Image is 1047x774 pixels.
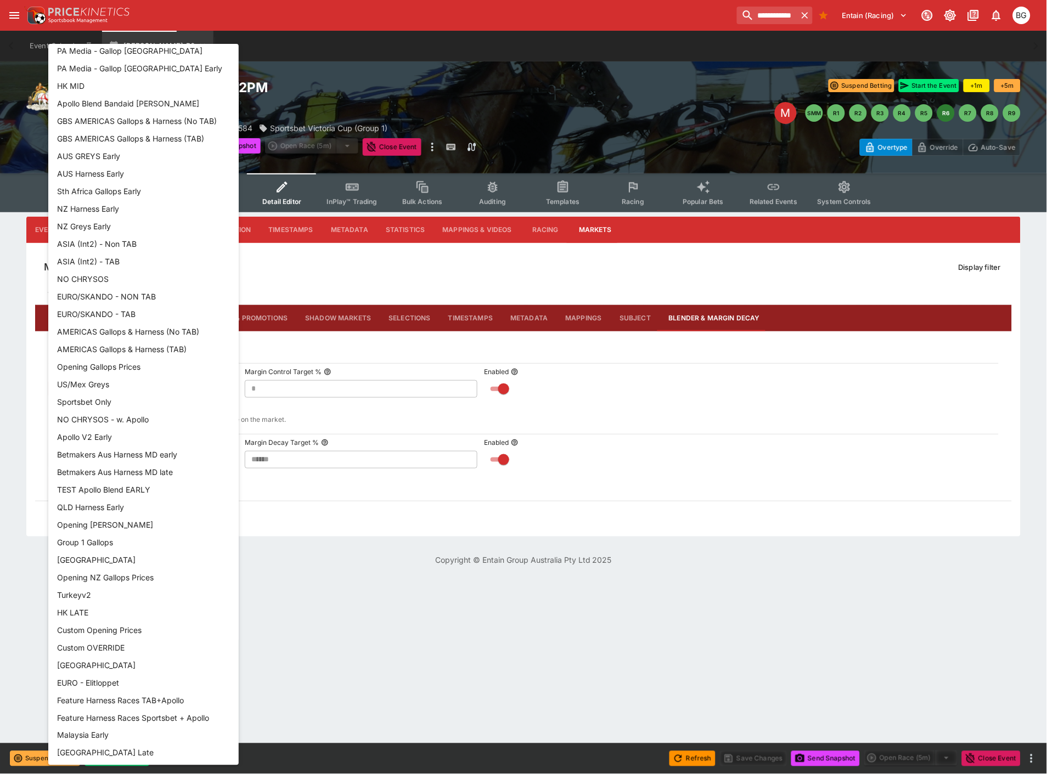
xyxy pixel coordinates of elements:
[48,726,239,744] li: Malaysia Early
[48,393,239,410] li: Sportsbet Only
[48,42,239,59] li: PA Media - Gallop [GEOGRAPHIC_DATA]
[48,252,239,270] li: ASIA (Int2) - TAB
[48,410,239,428] li: NO CHRYSOS - w. Apollo
[48,287,239,305] li: EURO/SKANDO - NON TAB
[48,639,239,656] li: Custom OVERRIDE
[48,445,239,463] li: Betmakers Aus Harness MD early
[48,270,239,287] li: NO CHRYSOS
[48,323,239,340] li: AMERICAS Gallops & Harness (No TAB)
[48,59,239,77] li: PA Media - Gallop [GEOGRAPHIC_DATA] Early
[48,77,239,94] li: HK MID
[48,481,239,498] li: TEST Apollo Blend EARLY
[48,586,239,603] li: Turkeyv2
[48,709,239,726] li: Feature Harness Races Sportsbet + Apollo
[48,94,239,112] li: Apollo Blend Bandaid [PERSON_NAME]
[48,463,239,481] li: Betmakers Aus Harness MD late
[48,551,239,568] li: [GEOGRAPHIC_DATA]
[48,375,239,393] li: US/Mex Greys
[48,340,239,358] li: AMERICAS Gallops & Harness (TAB)
[48,182,239,200] li: Sth Africa Gallops Early
[48,112,239,129] li: GBS AMERICAS Gallops & Harness (No TAB)
[48,744,239,761] li: [GEOGRAPHIC_DATA] Late
[48,129,239,147] li: GBS AMERICAS Gallops & Harness (TAB)
[48,165,239,182] li: AUS Harness Early
[48,428,239,445] li: Apollo V2 Early
[48,498,239,516] li: QLD Harness Early
[48,147,239,165] li: AUS GREYS Early
[48,568,239,586] li: Opening NZ Gallops Prices
[48,674,239,691] li: EURO - Elitloppet
[48,235,239,252] li: ASIA (Int2) - Non TAB
[48,656,239,674] li: [GEOGRAPHIC_DATA]
[48,200,239,217] li: NZ Harness Early
[48,603,239,621] li: HK LATE
[48,305,239,323] li: EURO/SKANDO - TAB
[48,358,239,375] li: Opening Gallops Prices
[48,691,239,709] li: Feature Harness Races TAB+Apollo
[48,217,239,235] li: NZ Greys Early
[48,533,239,551] li: Group 1 Gallops
[48,516,239,533] li: Opening [PERSON_NAME]
[48,621,239,639] li: Custom Opening Prices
